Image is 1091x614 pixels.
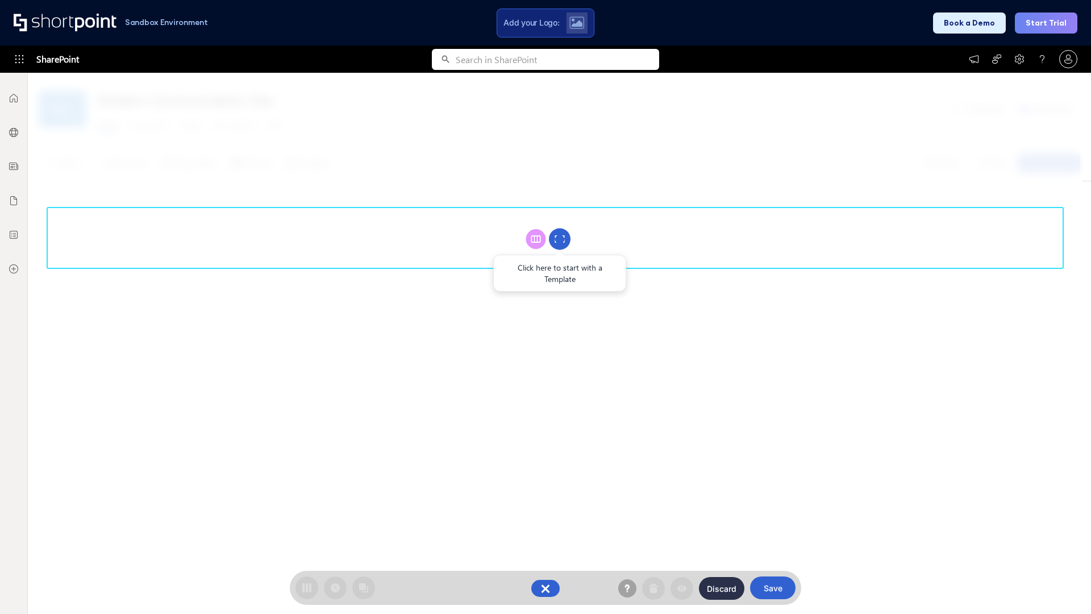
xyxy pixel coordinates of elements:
[569,16,584,29] img: Upload logo
[699,577,744,600] button: Discard
[503,18,559,28] span: Add your Logo:
[456,49,659,70] input: Search in SharePoint
[1015,13,1077,34] button: Start Trial
[125,19,208,26] h1: Sandbox Environment
[36,45,79,73] span: SharePoint
[933,13,1006,34] button: Book a Demo
[1034,559,1091,614] iframe: Chat Widget
[750,576,796,599] button: Save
